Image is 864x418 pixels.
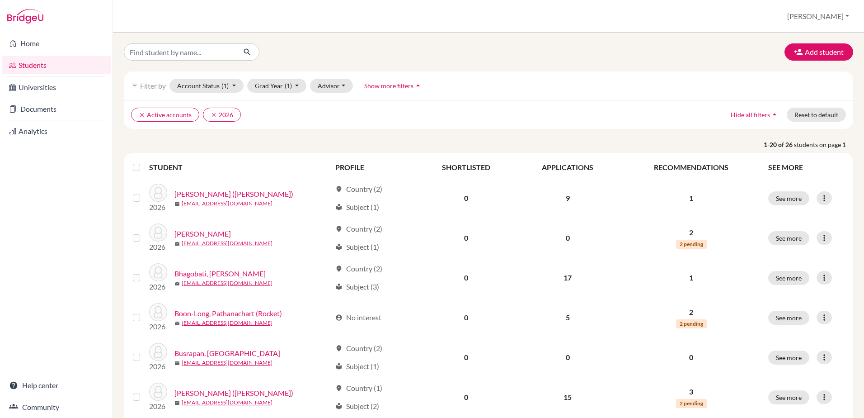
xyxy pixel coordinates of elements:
p: 2026 [149,361,167,372]
span: local_library [335,283,343,290]
button: See more [768,351,809,365]
a: Universities [2,78,111,96]
div: Subject (3) [335,281,379,292]
div: Subject (1) [335,242,379,252]
th: RECOMMENDATIONS [620,157,763,178]
span: Show more filters [364,82,413,90]
a: Help center [2,376,111,394]
span: 2 pending [676,319,707,328]
p: 3 [625,386,757,397]
span: mail [174,321,180,326]
img: Chiang, Mao-Cheng (Jason) [149,383,167,401]
span: local_library [335,403,343,410]
span: (1) [221,82,229,90]
button: Hide all filtersarrow_drop_up [723,108,787,122]
p: 2026 [149,202,167,213]
p: 2026 [149,281,167,292]
i: arrow_drop_up [770,110,779,119]
th: STUDENT [149,157,330,178]
a: Analytics [2,122,111,140]
img: Busrapan, Pran [149,343,167,361]
i: filter_list [131,82,138,89]
span: mail [174,201,180,207]
td: 0 [417,258,516,298]
td: 0 [417,298,516,337]
a: [EMAIL_ADDRESS][DOMAIN_NAME] [182,279,272,287]
button: clear2026 [203,108,241,122]
div: No interest [335,312,381,323]
img: Baljee, Aryaveer [149,223,167,242]
div: Subject (1) [335,361,379,372]
a: Community [2,398,111,416]
p: 2026 [149,401,167,412]
button: Reset to default [787,108,846,122]
span: mail [174,400,180,406]
img: Bridge-U [7,9,43,24]
a: [PERSON_NAME] ([PERSON_NAME]) [174,388,293,399]
strong: 1-20 of 26 [764,140,794,149]
i: arrow_drop_up [413,81,423,90]
span: location_on [335,385,343,392]
button: Account Status(1) [169,79,244,93]
a: Documents [2,100,111,118]
i: clear [211,112,217,118]
a: Students [2,56,111,74]
td: 0 [516,337,620,377]
a: [EMAIL_ADDRESS][DOMAIN_NAME] [182,399,272,407]
input: Find student by name... [124,43,236,61]
button: See more [768,311,809,325]
a: Boon-Long, Pathanachart (Rocket) [174,308,282,319]
a: Busrapan, [GEOGRAPHIC_DATA] [174,348,280,359]
span: location_on [335,265,343,272]
td: 5 [516,298,620,337]
img: Bhagobati, Henry [149,263,167,281]
button: See more [768,231,809,245]
td: 0 [417,337,516,377]
div: Country (2) [335,263,382,274]
button: See more [768,390,809,404]
td: 0 [417,218,516,258]
a: [EMAIL_ADDRESS][DOMAIN_NAME] [182,359,272,367]
button: clearActive accounts [131,108,199,122]
span: location_on [335,345,343,352]
p: 2026 [149,321,167,332]
p: 1 [625,193,757,204]
td: 17 [516,258,620,298]
span: students on page 1 [794,140,853,149]
a: [EMAIL_ADDRESS][DOMAIN_NAME] [182,199,272,208]
button: See more [768,271,809,285]
button: Grad Year(1) [247,79,307,93]
th: SHORTLISTED [417,157,516,178]
td: 15 [516,377,620,417]
span: Hide all filters [731,111,770,119]
td: 0 [516,218,620,258]
th: SEE MORE [763,157,850,178]
td: 9 [516,178,620,218]
a: Bhagobati, [PERSON_NAME] [174,268,266,279]
span: local_library [335,243,343,251]
button: See more [768,191,809,205]
button: Add student [784,43,853,61]
a: [PERSON_NAME] [174,228,231,239]
span: location_on [335,225,343,233]
div: Country (2) [335,184,382,195]
a: [EMAIL_ADDRESS][DOMAIN_NAME] [182,239,272,247]
span: Filter by [140,81,166,90]
div: Subject (1) [335,202,379,213]
th: APPLICATIONS [516,157,620,178]
span: 2 pending [676,240,707,249]
p: 2026 [149,242,167,252]
span: local_library [335,204,343,211]
div: Country (2) [335,223,382,234]
span: mail [174,361,180,366]
p: 2 [625,307,757,318]
td: 0 [417,178,516,218]
p: 1 [625,272,757,283]
span: account_circle [335,314,343,321]
div: Subject (2) [335,401,379,412]
i: clear [139,112,145,118]
p: 2 [625,227,757,238]
img: Arnold, Maximillian (Max) [149,184,167,202]
span: 2 pending [676,399,707,408]
a: [PERSON_NAME] ([PERSON_NAME]) [174,189,293,199]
